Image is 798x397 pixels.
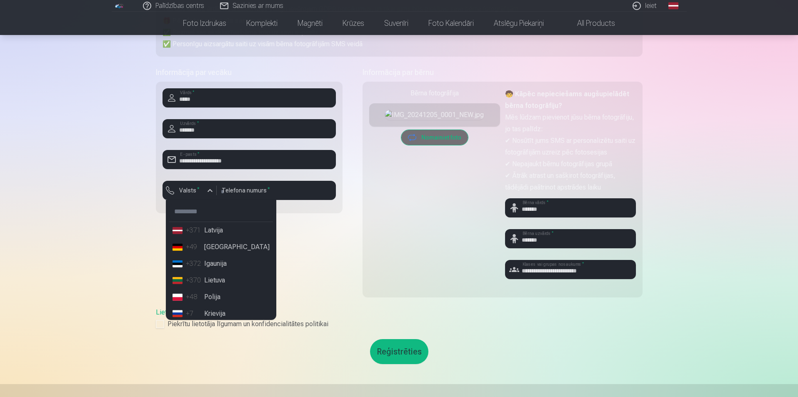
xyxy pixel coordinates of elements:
div: +371 [186,225,203,235]
div: Bērna fotogrāfija [369,88,500,98]
li: [GEOGRAPHIC_DATA] [169,239,273,255]
button: Valsts* [163,181,217,200]
p: ✅ Personīgu aizsargātu saiti uz visām bērna fotogrāfijām SMS veidā [163,38,636,50]
div: Lauks ir obligāts [163,200,217,207]
li: Lietuva [169,272,273,289]
p: ✔ Nepajaukt bērnu fotogrāfijas grupā [505,158,636,170]
p: Mēs lūdzam pievienot jūsu bērna fotogrāfiju, jo tas palīdz: [505,112,636,135]
li: Latvija [169,222,273,239]
a: Foto izdrukas [173,12,236,35]
label: Valsts [176,186,203,195]
strong: 🧒 Kāpēc nepieciešams augšupielādēt bērna fotogrāfiju? [505,90,629,110]
button: Reģistrēties [370,339,428,364]
a: Komplekti [236,12,288,35]
div: +49 [186,242,203,252]
img: /fa1 [115,3,124,8]
label: Piekrītu lietotāja līgumam un konfidencialitātes politikai [156,319,643,329]
p: ✔ Ātrāk atrast un sašķirot fotogrāfijas, tādējādi paātrinot apstrādes laiku [505,170,636,193]
div: +48 [186,292,203,302]
button: Nomainiet foto [401,130,468,145]
a: Suvenīri [374,12,418,35]
a: Lietošanas līgums [156,308,209,316]
li: Igaunija [169,255,273,272]
h5: Informācija par vecāku [156,67,343,78]
img: IMG_20241205_0001_NEW.jpg [385,110,484,120]
a: Foto kalendāri [418,12,484,35]
h5: Informācija par bērnu [363,67,643,78]
div: +372 [186,259,203,269]
a: Magnēti [288,12,333,35]
div: +370 [186,275,203,285]
a: Krūzes [333,12,374,35]
p: ✔ Nosūtīt jums SMS ar personalizētu saiti uz fotogrāfijām uzreiz pēc fotosesijas [505,135,636,158]
li: Krievija [169,305,273,322]
a: Atslēgu piekariņi [484,12,554,35]
div: +7 [186,309,203,319]
a: All products [554,12,625,35]
li: Polija [169,289,273,305]
div: , [156,307,643,329]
